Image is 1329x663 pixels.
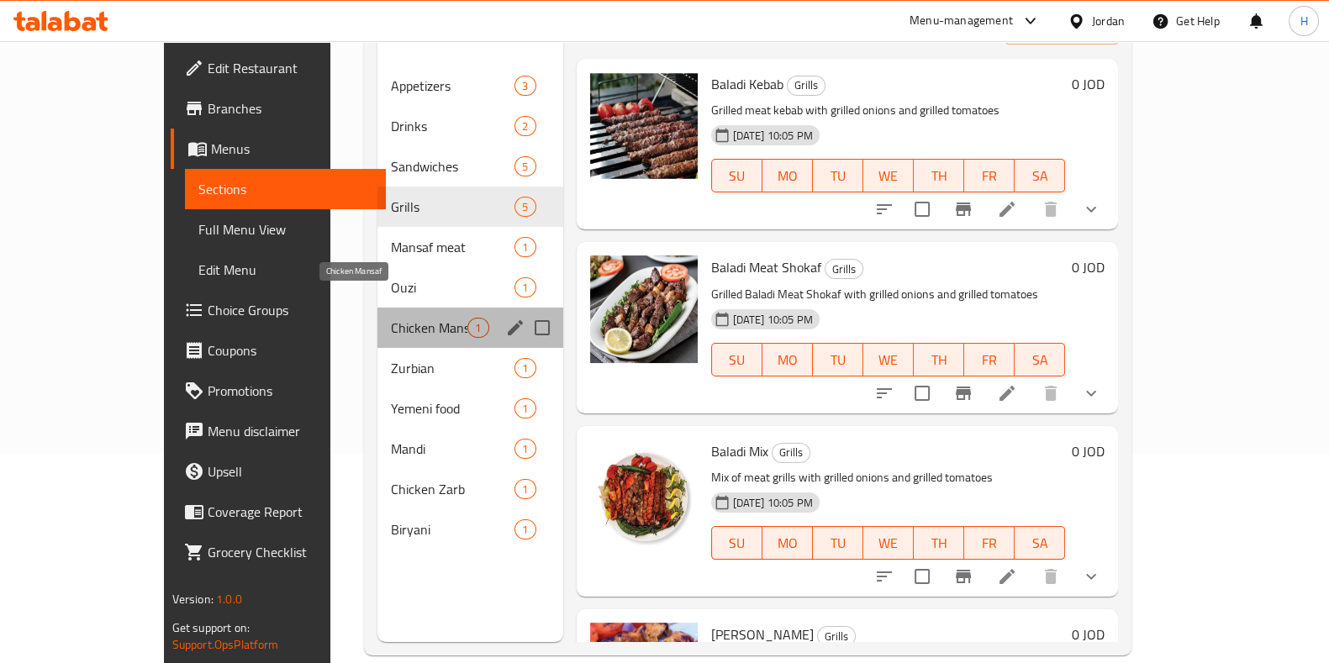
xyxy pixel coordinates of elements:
[769,348,806,372] span: MO
[711,467,1066,488] p: Mix of meat grills with grilled onions and grilled tomatoes
[171,88,386,129] a: Branches
[377,388,562,429] div: Yemeni food1
[377,429,562,469] div: Mandi1
[171,48,386,88] a: Edit Restaurant
[711,439,768,464] span: Baladi Mix
[391,76,514,96] span: Appetizers
[391,519,514,539] span: Biryani
[515,280,535,296] span: 1
[773,443,810,462] span: Grills
[813,526,863,560] button: TU
[171,290,386,330] a: Choice Groups
[391,398,514,418] div: Yemeni food
[711,343,762,376] button: SU
[208,461,372,481] span: Upsell
[762,343,813,376] button: MO
[910,11,1013,31] div: Menu-management
[711,255,821,280] span: Baladi Meat Shokaf
[514,76,535,96] div: items
[904,376,940,411] span: Select to update
[726,495,820,511] span: [DATE] 10:05 PM
[391,479,514,499] span: Chicken Zarb
[820,348,857,372] span: TU
[514,197,535,217] div: items
[391,237,514,257] span: Mansaf meat
[1072,439,1105,463] h6: 0 JOD
[515,360,535,376] span: 1
[1300,12,1307,30] span: H
[514,439,535,459] div: items
[391,116,514,136] span: Drinks
[820,164,857,188] span: TU
[514,398,535,418] div: items
[772,443,810,463] div: Grills
[1081,566,1101,587] svg: Show Choices
[208,98,372,118] span: Branches
[171,330,386,371] a: Coupons
[208,542,372,562] span: Grocery Checklist
[769,164,806,188] span: MO
[377,106,562,146] div: Drinks2
[514,479,535,499] div: items
[943,373,984,413] button: Branch-specific-item
[216,588,242,610] span: 1.0.0
[997,383,1017,403] a: Edit menu item
[864,556,904,597] button: sort-choices
[1072,623,1105,646] h6: 0 JOD
[1031,373,1071,413] button: delete
[1015,526,1065,560] button: SA
[467,318,488,338] div: items
[391,358,514,378] div: Zurbian
[377,267,562,308] div: Ouzi1
[788,76,825,95] span: Grills
[1021,164,1058,188] span: SA
[863,159,914,192] button: WE
[719,164,756,188] span: SU
[377,146,562,187] div: Sandwiches5
[711,526,762,560] button: SU
[171,492,386,532] a: Coverage Report
[964,159,1015,192] button: FR
[208,340,372,360] span: Coupons
[515,401,535,417] span: 1
[997,566,1017,587] a: Edit menu item
[185,250,386,290] a: Edit Menu
[391,156,514,176] span: Sandwiches
[515,118,535,134] span: 2
[920,531,957,555] span: TH
[185,169,386,209] a: Sections
[914,343,964,376] button: TH
[198,179,372,199] span: Sections
[817,626,856,646] div: Grills
[391,439,514,459] span: Mandi
[870,164,907,188] span: WE
[825,260,862,279] span: Grills
[172,634,279,655] a: Support.OpsPlatform
[171,532,386,572] a: Grocery Checklist
[172,617,250,639] span: Get support on:
[171,411,386,451] a: Menu disclaimer
[208,502,372,522] span: Coverage Report
[818,627,855,646] span: Grills
[515,522,535,538] span: 1
[515,159,535,175] span: 5
[820,531,857,555] span: TU
[208,421,372,441] span: Menu disclaimer
[719,348,756,372] span: SU
[590,72,698,180] img: Baladi Kebab
[515,78,535,94] span: 3
[377,469,562,509] div: Chicken Zarb1
[1015,343,1065,376] button: SA
[514,277,535,297] div: items
[711,100,1066,121] p: Grilled meat kebab with grilled onions and grilled tomatoes
[515,239,535,255] span: 1
[377,227,562,267] div: Mansaf meat1
[1031,189,1071,229] button: delete
[769,531,806,555] span: MO
[825,259,863,279] div: Grills
[391,197,514,217] span: Grills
